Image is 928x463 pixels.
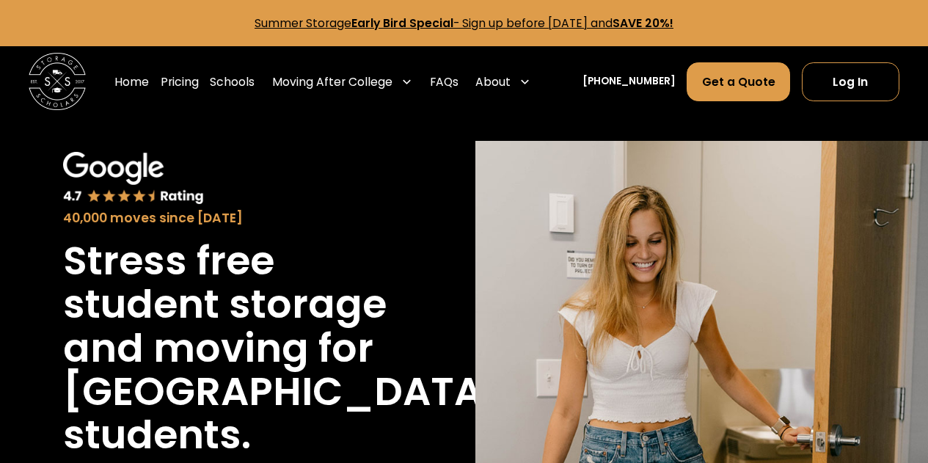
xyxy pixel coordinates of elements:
strong: Early Bird Special [351,15,453,31]
h1: students. [63,413,251,456]
div: About [475,73,511,90]
a: Get a Quote [687,62,790,101]
img: Google 4.7 star rating [63,152,204,205]
div: Moving After College [266,62,418,102]
h1: [GEOGRAPHIC_DATA] [63,370,502,413]
img: Storage Scholars main logo [29,53,86,110]
a: Log In [802,62,899,101]
h1: Stress free student storage and moving for [63,239,389,369]
a: Pricing [161,62,199,102]
a: [PHONE_NUMBER] [582,74,676,90]
a: FAQs [430,62,458,102]
a: home [29,53,86,110]
a: Home [114,62,149,102]
a: Summer StorageEarly Bird Special- Sign up before [DATE] andSAVE 20%! [255,15,673,31]
a: Schools [210,62,255,102]
div: 40,000 moves since [DATE] [63,208,389,227]
div: Moving After College [272,73,392,90]
div: About [470,62,536,102]
strong: SAVE 20%! [613,15,673,31]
